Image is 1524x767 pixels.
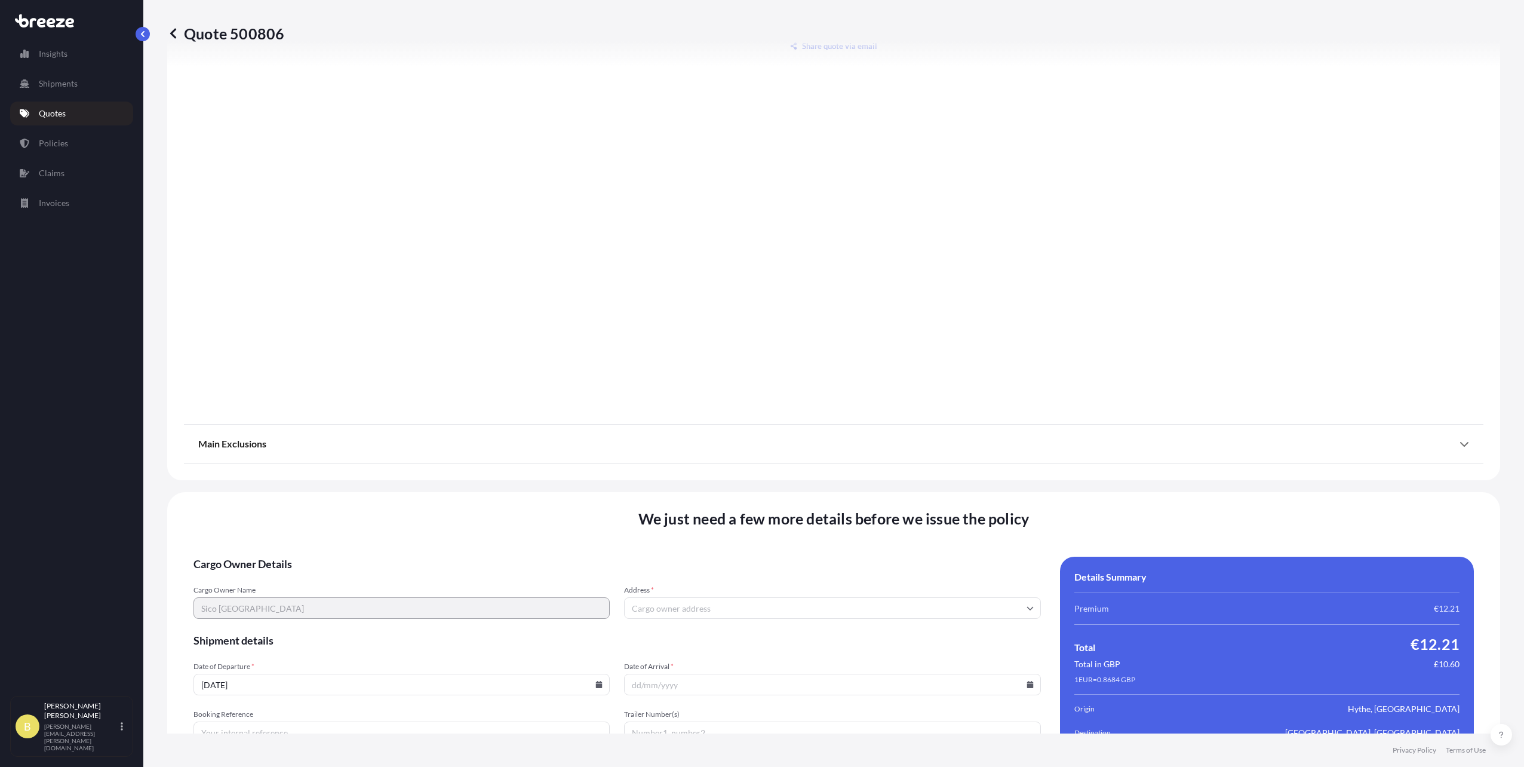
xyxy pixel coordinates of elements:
span: Origin [1074,703,1141,715]
span: Details Summary [1074,571,1147,583]
a: Invoices [10,191,133,215]
span: Cargo Owner Details [193,557,1041,571]
span: We just need a few more details before we issue the policy [638,509,1030,528]
span: B [24,720,31,732]
p: Claims [39,167,64,179]
p: Invoices [39,197,69,209]
span: Shipment details [193,633,1041,648]
span: €12.21 [1411,634,1460,654]
a: Claims [10,161,133,185]
span: Destination [1074,727,1141,739]
span: €12.21 [1434,603,1460,615]
span: Booking Reference [193,710,610,719]
p: Quotes [39,108,66,119]
p: Policies [39,137,68,149]
input: Number1, number2,... [624,722,1040,743]
span: Trailer Number(s) [624,710,1040,719]
p: Shipments [39,78,78,90]
a: Terms of Use [1446,745,1486,755]
a: Policies [10,131,133,155]
p: [PERSON_NAME] [PERSON_NAME] [44,701,118,720]
input: dd/mm/yyyy [193,674,610,695]
span: Main Exclusions [198,438,266,450]
span: 1 EUR = 0.8684 GBP [1074,675,1135,685]
input: Your internal reference [193,722,610,743]
span: Total in GBP [1074,658,1120,670]
div: Main Exclusions [198,429,1469,458]
p: Quote 500806 [167,24,284,43]
a: Quotes [10,102,133,125]
span: Date of Departure [193,662,610,671]
span: Total [1074,642,1095,654]
span: Cargo Owner Name [193,585,610,595]
p: [PERSON_NAME][EMAIL_ADDRESS][PERSON_NAME][DOMAIN_NAME] [44,723,118,751]
input: Cargo owner address [624,597,1040,619]
a: Shipments [10,72,133,96]
span: £10.60 [1434,658,1460,670]
span: Hythe, [GEOGRAPHIC_DATA] [1348,703,1460,715]
span: [GEOGRAPHIC_DATA], [GEOGRAPHIC_DATA] [1285,727,1460,739]
span: Date of Arrival [624,662,1040,671]
a: Privacy Policy [1393,745,1436,755]
p: Insights [39,48,67,60]
span: Premium [1074,603,1109,615]
a: Insights [10,42,133,66]
input: dd/mm/yyyy [624,674,1040,695]
span: Address [624,585,1040,595]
